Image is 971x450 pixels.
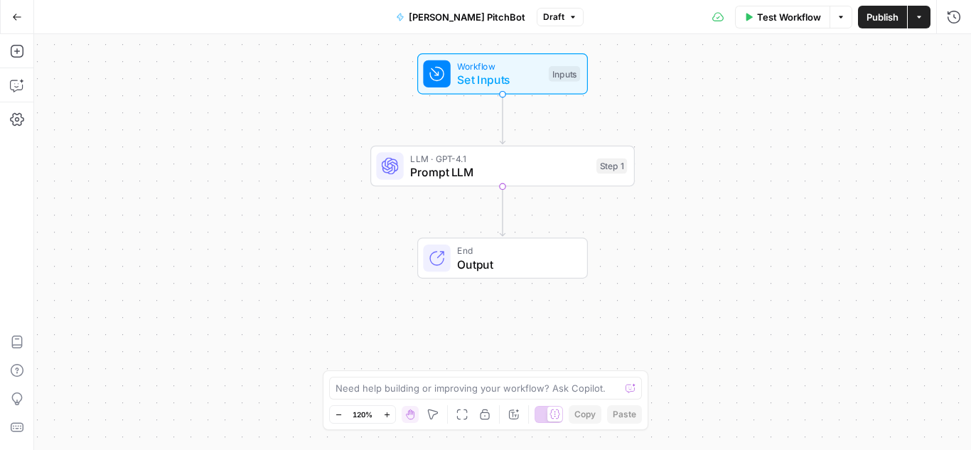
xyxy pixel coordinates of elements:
[500,186,505,236] g: Edge from step_1 to end
[410,164,589,181] span: Prompt LLM
[410,151,589,165] span: LLM · GPT-4.1
[387,6,534,28] button: [PERSON_NAME] PitchBot
[858,6,907,28] button: Publish
[409,10,525,24] span: [PERSON_NAME] PitchBot
[867,10,898,24] span: Publish
[353,409,372,420] span: 120%
[569,405,601,424] button: Copy
[607,405,642,424] button: Paste
[537,8,584,26] button: Draft
[549,66,580,82] div: Inputs
[735,6,830,28] button: Test Workflow
[500,95,505,144] g: Edge from start to step_1
[457,71,542,88] span: Set Inputs
[757,10,821,24] span: Test Workflow
[370,146,635,187] div: LLM · GPT-4.1Prompt LLMStep 1
[457,60,542,73] span: Workflow
[370,237,635,279] div: EndOutput
[457,256,573,273] span: Output
[596,159,627,174] div: Step 1
[574,408,596,421] span: Copy
[613,408,636,421] span: Paste
[457,244,573,257] span: End
[370,53,635,95] div: WorkflowSet InputsInputs
[543,11,564,23] span: Draft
